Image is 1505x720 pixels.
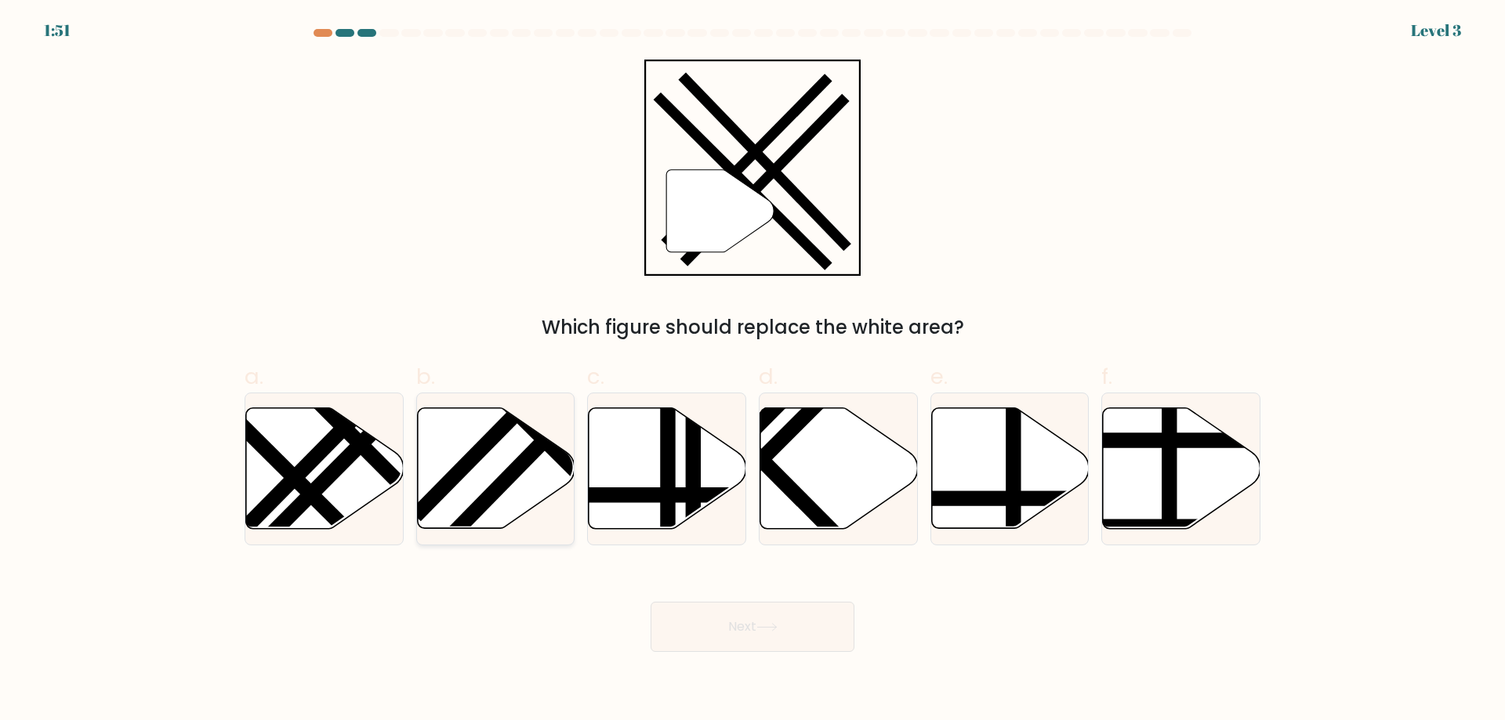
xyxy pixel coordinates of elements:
[254,313,1251,342] div: Which figure should replace the white area?
[1411,19,1461,42] div: Level 3
[416,361,435,392] span: b.
[245,361,263,392] span: a.
[651,602,854,652] button: Next
[44,19,71,42] div: 1:51
[930,361,948,392] span: e.
[759,361,778,392] span: d.
[587,361,604,392] span: c.
[666,170,774,252] g: "
[1101,361,1112,392] span: f.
